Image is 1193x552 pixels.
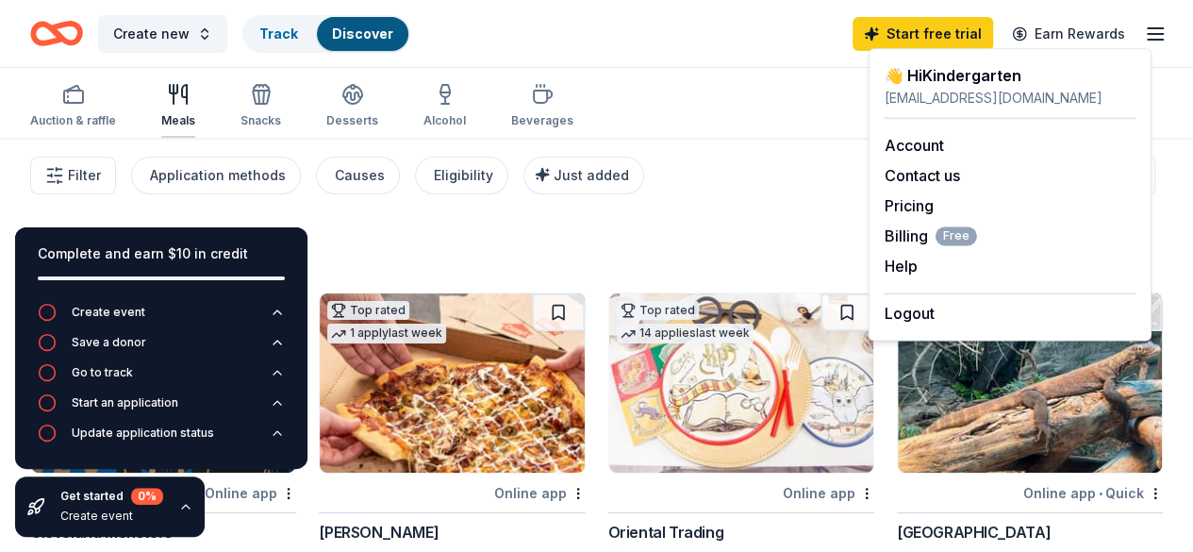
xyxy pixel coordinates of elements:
div: Create event [60,509,163,524]
button: Create event [38,303,285,333]
div: 0 % [131,488,163,505]
button: Create new [98,15,227,53]
a: Home [30,11,83,56]
span: Create new [113,23,190,45]
div: 14 applies last week [617,324,754,343]
button: Update application status [38,424,285,454]
div: Go to track [72,365,133,380]
div: Beverages [511,113,573,128]
div: Meals [161,113,195,128]
div: Auction & raffle [30,113,116,128]
div: Get started [60,488,163,505]
div: Save a donor [72,335,146,350]
div: Alcohol [423,113,466,128]
div: Oriental Trading [608,521,724,544]
div: Causes [335,164,385,187]
div: Create event [72,305,145,320]
img: Image for Oriental Trading [609,293,873,473]
div: [PERSON_NAME] [319,521,439,544]
span: Filter [68,164,101,187]
div: Online app Quick [1023,481,1163,505]
span: • [1099,486,1102,501]
a: Pricing [885,196,934,215]
div: Top rated [327,301,409,320]
a: Discover [332,25,393,42]
button: Alcohol [423,75,466,138]
button: Beverages [511,75,573,138]
button: Filter [30,157,116,194]
button: Help [885,255,918,277]
button: TrackDiscover [242,15,410,53]
button: Snacks [240,75,281,138]
span: Billing [885,225,977,247]
a: Earn Rewards [1001,17,1136,51]
div: Online app [494,481,586,505]
button: Just added [523,157,644,194]
button: Application methods [131,157,301,194]
div: Complete and earn $10 in credit [38,243,285,265]
div: 1 apply last week [327,324,446,343]
button: Start an application [38,393,285,424]
div: Start an application [72,395,178,410]
div: Eligibility [434,164,493,187]
button: Contact us [885,164,960,187]
span: Just added [554,167,629,183]
img: Image for Cincinnati Zoo & Botanical Garden [898,293,1162,473]
button: Causes [316,157,400,194]
div: Snacks [240,113,281,128]
div: Desserts [326,113,378,128]
button: Save a donor [38,333,285,363]
span: Free [936,226,977,245]
div: Top rated [617,301,699,320]
div: [GEOGRAPHIC_DATA] [897,521,1051,544]
button: Eligibility [415,157,508,194]
button: Meals [161,75,195,138]
button: Desserts [326,75,378,138]
div: 👋 Hi Kindergarten [885,64,1135,87]
div: Application methods [150,164,286,187]
button: BillingFree [885,225,977,247]
a: Track [259,25,298,42]
div: Update application status [72,426,214,441]
button: Auction & raffle [30,75,116,138]
div: Online app [783,481,874,505]
div: [EMAIL_ADDRESS][DOMAIN_NAME] [885,87,1135,109]
img: Image for Casey's [320,293,584,473]
button: Go to track [38,363,285,393]
a: Account [885,136,944,155]
button: Logout [885,302,935,325]
a: Start free trial [853,17,993,51]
